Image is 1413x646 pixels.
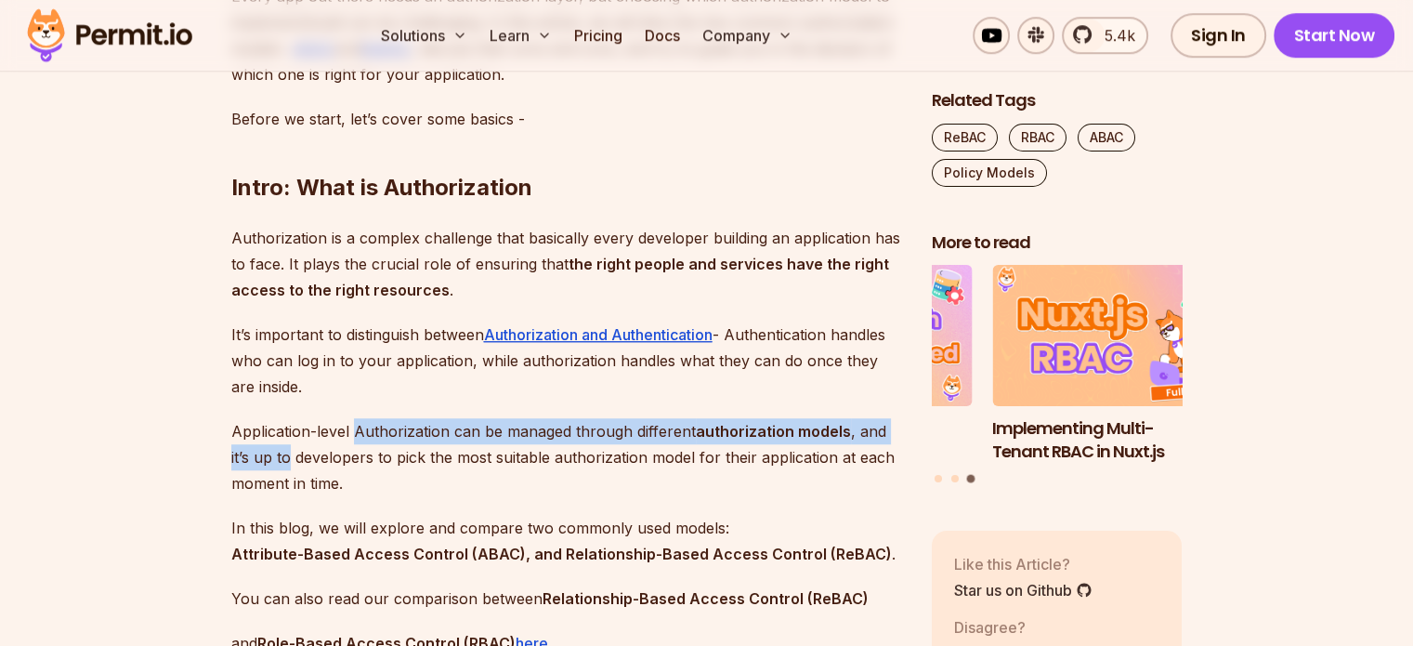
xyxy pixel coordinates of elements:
[231,99,902,203] h2: Intro: What is Authorization
[722,266,973,464] li: 2 of 3
[567,17,630,54] a: Pricing
[231,545,892,563] strong: Attribute-Based Access Control (ABAC), and Relationship-Based Access Control (ReBAC)
[722,266,973,407] img: Prisma ORM Data Filtering with ReBAC
[231,255,889,299] strong: the right people and services have the right access to the right resources
[231,418,902,496] p: Application-level Authorization can be managed through different , and it’s up to developers to p...
[696,422,851,441] strong: authorization models
[1062,17,1148,54] a: 5.4k
[231,225,902,303] p: Authorization is a complex challenge that basically every developer building an application has t...
[484,325,713,344] a: Authorization and Authentication
[932,124,998,152] a: ReBAC
[722,417,973,464] h3: Prisma ORM Data Filtering with ReBAC
[637,17,687,54] a: Docs
[992,266,1243,464] li: 3 of 3
[932,266,1183,486] div: Posts
[954,616,1053,639] p: Disagree?
[695,17,800,54] button: Company
[1078,124,1135,152] a: ABAC
[482,17,559,54] button: Learn
[954,553,1092,575] p: Like this Article?
[951,476,959,483] button: Go to slide 2
[967,475,975,483] button: Go to slide 3
[231,106,902,132] p: Before we start, let’s cover some basics -
[992,266,1243,407] img: Implementing Multi-Tenant RBAC in Nuxt.js
[1009,124,1066,152] a: RBAC
[722,266,973,464] a: Prisma ORM Data Filtering with ReBACPrisma ORM Data Filtering with ReBAC
[935,476,942,483] button: Go to slide 1
[543,589,869,608] strong: Relationship-Based Access Control (ReBAC)
[231,515,902,567] p: In this blog, we will explore and compare two commonly used models: .
[992,417,1243,464] h3: Implementing Multi-Tenant RBAC in Nuxt.js
[1274,13,1395,58] a: Start Now
[954,579,1092,601] a: Star us on Github
[373,17,475,54] button: Solutions
[932,89,1183,112] h2: Related Tags
[1171,13,1266,58] a: Sign In
[1093,24,1135,46] span: 5.4k
[19,4,201,67] img: Permit logo
[932,231,1183,255] h2: More to read
[231,586,902,612] p: You can also read our comparison between
[932,159,1047,187] a: Policy Models
[231,322,902,400] p: It’s important to distinguish between - Authentication handles who can log in to your application...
